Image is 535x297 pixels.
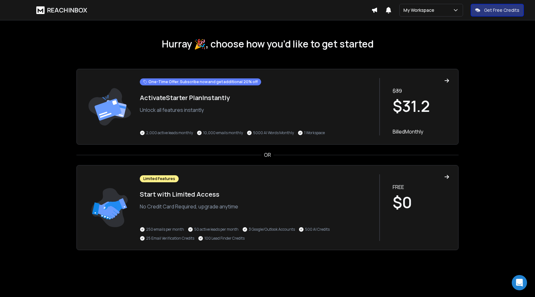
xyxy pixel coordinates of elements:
h1: $ 31.2 [393,98,449,114]
h1: $0 [393,195,449,210]
img: trail [86,174,133,241]
p: 25 Email Verification Credits [146,236,194,241]
p: 250 emails per month [146,227,184,232]
div: Open Intercom Messenger [512,275,527,290]
p: 100 Lead Finder Credits [204,236,245,241]
h1: Activate Starter Plan Instantly [140,93,373,102]
p: FREE [393,183,449,191]
h1: Start with Limited Access [140,190,373,199]
p: Billed Monthly [393,128,449,135]
p: $ 39 [393,87,449,95]
p: 10,000 emails monthly [203,130,243,135]
p: 1 Workspace [304,130,325,135]
p: 50 active leads per month [194,227,239,232]
p: Unlock all features instantly [140,106,373,114]
div: Limited Features [140,175,179,182]
div: OR [76,151,459,159]
p: 500 AI Credits [305,227,330,232]
p: 2,000 active leads monthly [146,130,193,135]
p: 5000 AI Words Monthly [253,130,294,135]
p: No Credit Card Required, upgrade anytime [140,203,373,210]
div: One-Time Offer. Subscribe now and get additional 20% off [140,78,261,85]
p: 3 Google/Outlook Accounts [249,227,295,232]
img: trail [86,78,133,135]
